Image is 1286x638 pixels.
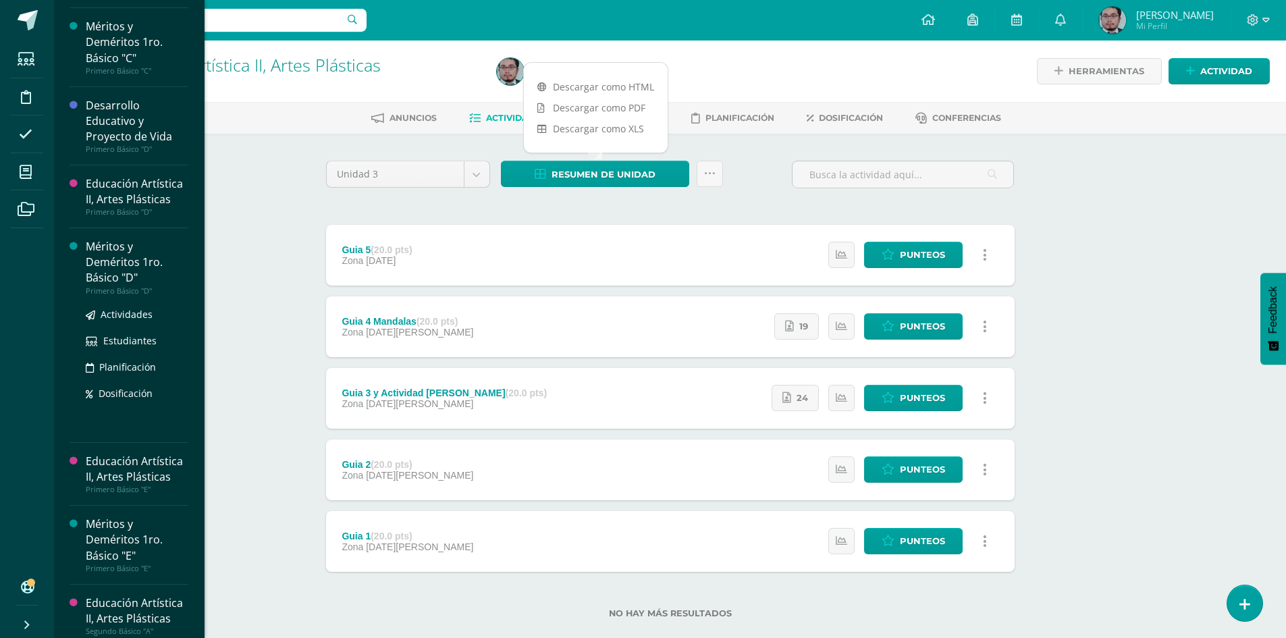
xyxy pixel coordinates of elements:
a: Educación Artística II, Artes Plásticas [105,53,381,76]
div: Segundo Básico "A" [86,627,188,636]
span: Mi Perfil [1136,20,1214,32]
span: 19 [799,314,808,339]
label: No hay más resultados [326,608,1015,618]
div: Méritos y Deméritos 1ro. Básico "E" [86,516,188,563]
span: Herramientas [1069,59,1144,84]
a: Actividades [469,107,545,129]
a: Estudiantes [86,333,188,348]
span: Zona [342,398,363,409]
span: Feedback [1267,286,1279,334]
a: Punteos [864,242,963,268]
div: Primero Básico "D" [86,207,188,217]
img: c79a8ee83a32926c67f9bb364e6b58c4.png [497,58,524,85]
span: Dosificación [819,113,883,123]
strong: (20.0 pts) [506,388,547,398]
div: Primero Básico "C" [86,66,188,76]
div: Tercero Básico 'D' [105,74,481,87]
a: Herramientas [1037,58,1162,84]
span: Conferencias [932,113,1001,123]
span: Punteos [900,314,945,339]
strong: (20.0 pts) [417,316,458,327]
a: Educación Artística II, Artes PlásticasPrimero Básico "D" [86,176,188,217]
span: Punteos [900,242,945,267]
span: Zona [342,255,363,266]
a: Punteos [864,456,963,483]
span: Zona [342,470,363,481]
span: Punteos [900,457,945,482]
span: Dosificación [99,387,153,400]
a: Dosificación [807,107,883,129]
a: Desarrollo Educativo y Proyecto de VidaPrimero Básico "D" [86,98,188,154]
div: Educación Artística II, Artes Plásticas [86,454,188,485]
span: [DATE][PERSON_NAME] [366,398,473,409]
a: Planificación [691,107,774,129]
a: Méritos y Deméritos 1ro. Básico "E"Primero Básico "E" [86,516,188,573]
a: Anuncios [371,107,437,129]
a: Méritos y Deméritos 1ro. Básico "C"Primero Básico "C" [86,19,188,75]
span: [DATE][PERSON_NAME] [366,470,473,481]
div: Guia 3 y Actividad [PERSON_NAME] [342,388,547,398]
a: Descargar como XLS [524,118,668,139]
span: [DATE][PERSON_NAME] [366,541,473,552]
span: Actividades [486,113,545,123]
input: Busca la actividad aquí... [793,161,1013,188]
h1: Educación Artística II, Artes Plásticas [105,55,481,74]
span: Planificación [99,361,156,373]
span: Zona [342,541,363,552]
div: Guia 4 Mandalas [342,316,473,327]
span: Unidad 3 [337,161,454,187]
div: Guia 5 [342,244,412,255]
span: 24 [797,386,808,410]
a: Educación Artística II, Artes PlásticasPrimero Básico "E" [86,454,188,494]
div: Méritos y Deméritos 1ro. Básico "C" [86,19,188,65]
a: 24 [772,385,819,411]
div: Méritos y Deméritos 1ro. Básico "D" [86,239,188,286]
div: Educación Artística II, Artes Plásticas [86,595,188,627]
div: Guia 1 [342,531,473,541]
a: Unidad 3 [327,161,489,187]
span: Estudiantes [103,334,157,347]
div: Primero Básico "D" [86,144,188,154]
input: Busca un usuario... [63,9,367,32]
div: Primero Básico "E" [86,485,188,494]
img: c79a8ee83a32926c67f9bb364e6b58c4.png [1099,7,1126,34]
span: [DATE] [366,255,396,266]
strong: (20.0 pts) [371,531,412,541]
div: Guia 2 [342,459,473,470]
span: [PERSON_NAME] [1136,8,1214,22]
span: Zona [342,327,363,338]
strong: (20.0 pts) [371,244,412,255]
a: Descargar como PDF [524,97,668,118]
div: Educación Artística II, Artes Plásticas [86,176,188,207]
div: Desarrollo Educativo y Proyecto de Vida [86,98,188,144]
span: Anuncios [390,113,437,123]
div: Primero Básico "E" [86,564,188,573]
a: Descargar como HTML [524,76,668,97]
a: Conferencias [915,107,1001,129]
a: Punteos [864,385,963,411]
a: Punteos [864,528,963,554]
span: Resumen de unidad [552,162,655,187]
a: Resumen de unidad [501,161,689,187]
a: Dosificación [86,386,188,401]
span: Planificación [705,113,774,123]
div: Primero Básico "D" [86,286,188,296]
a: Educación Artística II, Artes PlásticasSegundo Básico "A" [86,595,188,636]
span: Actividades [101,308,153,321]
a: Méritos y Deméritos 1ro. Básico "D"Primero Básico "D" [86,239,188,295]
a: Actividad [1169,58,1270,84]
a: Actividades [86,307,188,322]
span: Punteos [900,529,945,554]
span: [DATE][PERSON_NAME] [366,327,473,338]
span: Actividad [1200,59,1252,84]
a: Planificación [86,359,188,375]
a: 19 [774,313,819,340]
a: Punteos [864,313,963,340]
span: Punteos [900,386,945,410]
button: Feedback - Mostrar encuesta [1260,273,1286,365]
strong: (20.0 pts) [371,459,412,470]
